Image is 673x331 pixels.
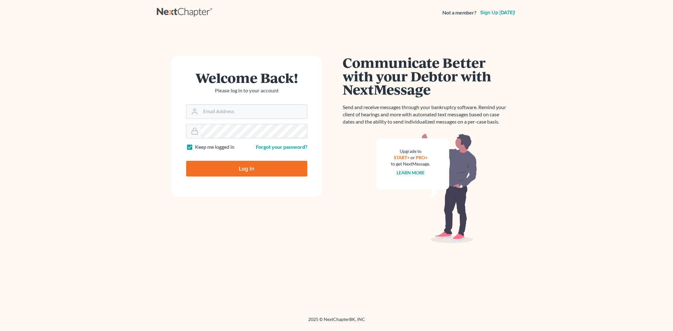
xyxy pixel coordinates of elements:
[391,161,430,167] div: to get NextMessage.
[416,155,428,160] a: PRO+
[394,155,410,160] a: START+
[201,105,307,119] input: Email Address
[376,133,477,243] img: nextmessage_bg-59042aed3d76b12b5cd301f8e5b87938c9018125f34e5fa2b7a6b67550977c72.svg
[410,155,415,160] span: or
[157,316,517,328] div: 2025 © NextChapterBK, INC
[391,148,430,154] div: Upgrade to
[186,71,307,84] h1: Welcome Back!
[186,87,307,94] p: Please log in to your account
[186,161,307,177] input: Log In
[256,144,307,150] a: Forgot your password?
[442,9,476,16] strong: Not a member?
[343,56,510,96] h1: Communicate Better with your Debtor with NextMessage
[479,10,517,15] a: Sign up [DATE]!
[397,170,425,175] a: Learn more
[343,104,510,125] p: Send and receive messages through your bankruptcy software. Remind your client of hearings and mo...
[195,143,234,151] label: Keep me logged in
